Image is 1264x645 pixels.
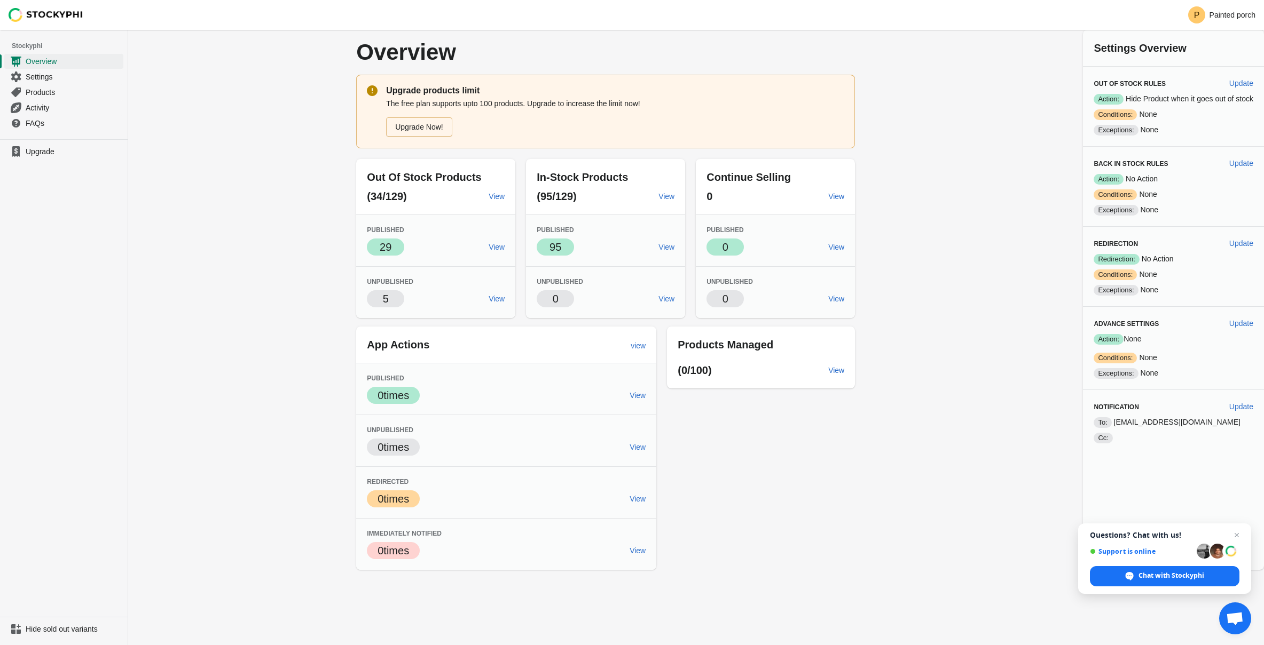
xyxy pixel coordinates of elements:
span: Exceptions: [1094,368,1138,379]
span: Unpublished [537,278,583,285]
span: Unpublished [367,278,413,285]
span: Activity [26,102,121,113]
span: Close chat [1230,529,1243,542]
a: Activity [4,100,123,115]
p: None [1094,204,1253,216]
span: Stockyphi [12,41,128,51]
a: View [625,437,650,457]
span: Continue Selling [706,171,791,183]
h3: Back in Stock Rules [1094,160,1220,168]
span: View [828,294,844,303]
span: View [658,243,674,251]
a: View [625,489,650,508]
span: Conditions: [1094,269,1137,280]
span: Published [706,226,743,234]
span: Products Managed [678,339,773,351]
button: Update [1225,234,1258,253]
span: Update [1229,319,1253,328]
span: 0 [723,293,728,305]
span: To: [1094,417,1111,428]
button: Update [1225,154,1258,173]
button: Update [1225,74,1258,93]
span: View [630,495,646,503]
span: View [489,294,505,303]
a: View [625,541,650,560]
p: Upgrade products limit [386,84,844,97]
span: Published [537,226,574,234]
span: Exceptions: [1094,125,1138,136]
span: View [489,243,505,251]
span: Published [367,375,404,382]
p: No Action [1094,253,1253,265]
span: Action: [1094,94,1124,105]
a: Hide sold out variants [4,622,123,636]
span: Hide sold out variants [26,624,121,634]
span: Exceptions: [1094,285,1138,296]
span: 0 [723,241,728,253]
a: View [654,289,679,308]
span: Conditions: [1094,109,1137,120]
span: Avatar with initials P [1188,6,1205,23]
p: None [1094,352,1253,363]
a: Settings [4,69,123,84]
p: None [1094,333,1253,345]
div: Chat with Stockyphi [1090,566,1239,586]
span: Overview [26,56,121,67]
span: (34/129) [367,190,407,202]
span: View [630,391,646,400]
a: Upgrade Now! [386,117,452,137]
p: Overview [356,41,651,64]
a: View [824,237,849,257]
p: None [1094,109,1253,120]
span: Update [1229,239,1253,248]
span: Unpublished [706,278,753,285]
span: Questions? Chat with us! [1090,531,1239,539]
span: App Actions [367,339,429,351]
text: P [1194,11,1199,20]
h3: Out of Stock Rules [1094,79,1220,88]
p: No Action [1094,173,1253,185]
p: The free plan supports upto 100 products. Upgrade to increase the limit now! [386,98,844,109]
p: [EMAIL_ADDRESS][DOMAIN_NAME] [1094,417,1253,428]
p: None [1094,269,1253,280]
span: Products [26,87,121,98]
p: None [1094,189,1253,200]
button: Update [1225,397,1258,416]
span: Settings [26,71,121,82]
span: Action: [1094,174,1124,185]
a: Upgrade [4,144,123,159]
button: Avatar with initials PPainted porch [1184,4,1260,26]
span: Settings Overview [1094,42,1186,54]
span: Upgrade [26,146,121,157]
a: view [626,336,650,355]
span: Support is online [1090,547,1193,555]
span: Unpublished [367,426,413,434]
a: View [484,187,509,206]
a: Overview [4,53,123,69]
p: None [1094,124,1253,136]
span: Exceptions: [1094,205,1138,216]
p: Painted porch [1210,11,1255,19]
h3: Advance Settings [1094,320,1220,328]
span: Conditions: [1094,353,1137,363]
p: 0 [553,291,559,306]
span: In-Stock Products [537,171,628,183]
span: View [828,192,844,201]
a: View [625,386,650,405]
span: Update [1229,402,1253,411]
span: Update [1229,79,1253,87]
span: View [658,294,674,303]
a: View [484,289,509,308]
span: Chat with Stockyphi [1139,571,1204,580]
a: Products [4,84,123,100]
a: View [654,237,679,257]
p: None [1094,368,1253,379]
a: FAQs [4,115,123,131]
span: 0 [706,190,712,202]
span: Cc: [1094,433,1113,443]
a: View [484,237,509,257]
h3: Notification [1094,403,1220,411]
span: Immediately Notified [367,530,442,537]
a: View [824,361,849,380]
span: Redirected [367,478,409,485]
